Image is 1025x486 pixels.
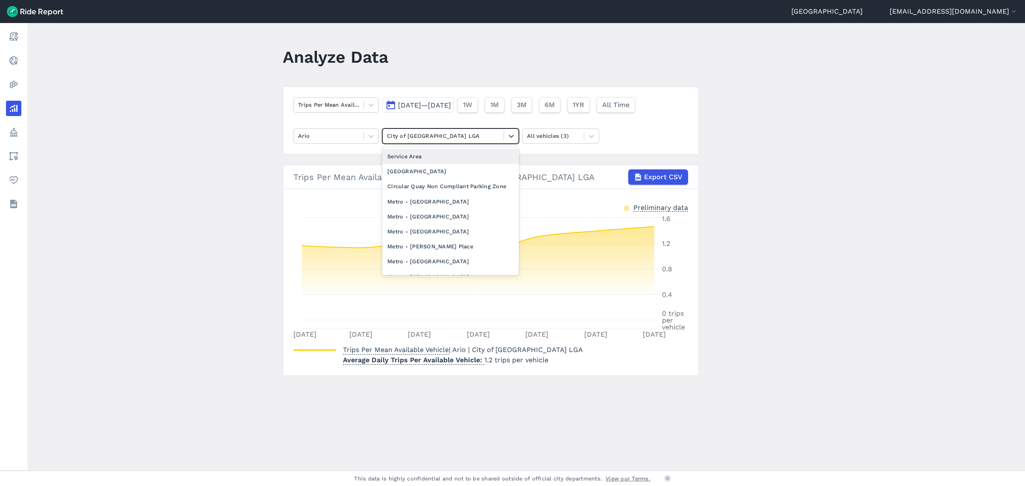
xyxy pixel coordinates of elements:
[662,239,670,247] tspan: 1.2
[6,77,21,92] a: Heatmaps
[382,149,519,164] div: Service Area
[662,309,684,317] tspan: 0 trips
[293,330,316,338] tspan: [DATE]
[283,45,388,69] h1: Analyze Data
[597,97,635,113] button: All Time
[567,97,590,113] button: 1YR
[517,100,527,110] span: 3M
[545,100,555,110] span: 6M
[382,209,519,224] div: Metro - [GEOGRAPHIC_DATA]
[584,330,607,338] tspan: [DATE]
[662,215,671,223] tspan: 1.6
[408,330,431,338] tspan: [DATE]
[382,164,519,179] div: [GEOGRAPHIC_DATA]
[485,97,504,113] button: 1M
[382,254,519,269] div: Metro - [GEOGRAPHIC_DATA]
[343,343,449,355] span: Trips Per Mean Available Vehicle
[382,179,519,194] div: Circular Quay Non Compliant Parking Zone
[539,97,560,113] button: 6M
[382,224,519,239] div: Metro - [GEOGRAPHIC_DATA]
[643,330,666,338] tspan: [DATE]
[382,97,454,113] button: [DATE]—[DATE]
[457,97,478,113] button: 1W
[467,330,490,338] tspan: [DATE]
[293,169,688,185] div: Trips Per Mean Available Vehicle | Ario | City of [GEOGRAPHIC_DATA] LGA
[6,196,21,212] a: Datasets
[6,29,21,44] a: Report
[349,330,372,338] tspan: [DATE]
[382,239,519,254] div: Metro - [PERSON_NAME] Place
[6,53,21,68] a: Realtime
[490,100,499,110] span: 1M
[343,353,484,365] span: Average Daily Trips Per Available Vehicle
[890,6,1018,17] button: [EMAIL_ADDRESS][DOMAIN_NAME]
[6,101,21,116] a: Analyze
[662,316,673,324] tspan: per
[463,100,472,110] span: 1W
[662,323,685,331] tspan: vehicle
[662,291,672,299] tspan: 0.4
[662,265,672,273] tspan: 0.8
[525,330,548,338] tspan: [DATE]
[602,100,630,110] span: All Time
[633,203,688,212] div: Preliminary data
[343,346,583,354] span: | Ario | City of [GEOGRAPHIC_DATA] LGA
[573,100,584,110] span: 1YR
[644,172,682,182] span: Export CSV
[6,148,21,164] a: Areas
[606,474,650,483] a: View our Terms.
[343,355,583,365] p: 1.2 trips per vehicle
[382,194,519,209] div: Metro - [GEOGRAPHIC_DATA]
[6,172,21,188] a: Health
[398,101,451,109] span: [DATE]—[DATE]
[628,169,688,185] button: Export CSV
[511,97,532,113] button: 3M
[7,6,63,17] img: Ride Report
[791,6,863,17] a: [GEOGRAPHIC_DATA]
[6,125,21,140] a: Policy
[382,269,519,284] div: Metro - [GEOGRAPHIC_DATA]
